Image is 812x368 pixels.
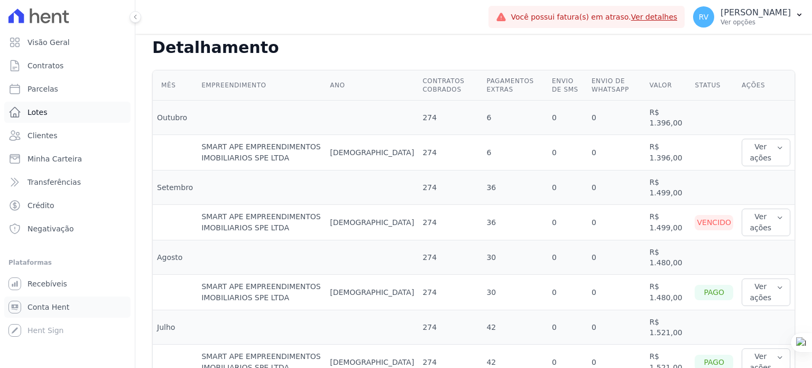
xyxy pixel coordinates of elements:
[4,125,131,146] a: Clientes
[587,135,645,170] td: 0
[27,279,67,289] span: Recebíveis
[548,70,587,101] th: Envio de SMS
[742,279,790,306] button: Ver ações
[27,177,81,187] span: Transferências
[548,310,587,345] td: 0
[4,218,131,239] a: Negativação
[742,139,790,166] button: Ver ações
[695,285,733,300] div: Pago
[27,37,70,48] span: Visão Geral
[4,148,131,169] a: Minha Carteira
[27,84,58,94] span: Parcelas
[695,215,733,230] div: Vencido
[326,70,418,101] th: Ano
[152,38,795,57] h2: Detalhamento
[4,297,131,318] a: Conta Hent
[27,154,82,164] span: Minha Carteira
[645,70,690,101] th: Valor
[482,310,548,345] td: 42
[197,275,326,310] td: SMART APE EMPREENDIMENTOS IMOBILIARIOS SPE LTDA
[645,240,690,275] td: R$ 1.480,00
[27,200,54,211] span: Crédito
[27,107,48,118] span: Lotes
[418,101,482,135] td: 274
[418,70,482,101] th: Contratos cobrados
[418,205,482,240] td: 274
[511,12,677,23] span: Você possui fatura(s) em atraso.
[4,55,131,76] a: Contratos
[548,240,587,275] td: 0
[690,70,737,101] th: Status
[153,70,197,101] th: Mês
[587,101,645,135] td: 0
[645,170,690,205] td: R$ 1.499,00
[482,275,548,310] td: 30
[482,240,548,275] td: 30
[326,205,418,240] td: [DEMOGRAPHIC_DATA]
[587,205,645,240] td: 0
[699,13,709,21] span: RV
[418,170,482,205] td: 274
[742,209,790,236] button: Ver ações
[326,135,418,170] td: [DEMOGRAPHIC_DATA]
[587,275,645,310] td: 0
[4,32,131,53] a: Visão Geral
[482,170,548,205] td: 36
[4,172,131,193] a: Transferências
[153,101,197,135] td: Outubro
[548,135,587,170] td: 0
[548,275,587,310] td: 0
[418,310,482,345] td: 274
[4,102,131,123] a: Lotes
[685,2,812,32] button: RV [PERSON_NAME] Ver opções
[587,240,645,275] td: 0
[482,101,548,135] td: 6
[645,275,690,310] td: R$ 1.480,00
[27,302,69,312] span: Conta Hent
[326,275,418,310] td: [DEMOGRAPHIC_DATA]
[482,135,548,170] td: 6
[4,78,131,100] a: Parcelas
[153,240,197,275] td: Agosto
[645,135,690,170] td: R$ 1.396,00
[197,205,326,240] td: SMART APE EMPREENDIMENTOS IMOBILIARIOS SPE LTDA
[631,13,678,21] a: Ver detalhes
[548,205,587,240] td: 0
[4,273,131,294] a: Recebíveis
[4,195,131,216] a: Crédito
[27,60,63,71] span: Contratos
[721,7,791,18] p: [PERSON_NAME]
[645,205,690,240] td: R$ 1.499,00
[548,170,587,205] td: 0
[418,135,482,170] td: 274
[482,70,548,101] th: Pagamentos extras
[418,240,482,275] td: 274
[645,310,690,345] td: R$ 1.521,00
[27,223,74,234] span: Negativação
[8,256,126,269] div: Plataformas
[197,135,326,170] td: SMART APE EMPREENDIMENTOS IMOBILIARIOS SPE LTDA
[645,101,690,135] td: R$ 1.396,00
[418,275,482,310] td: 274
[153,310,197,345] td: Julho
[587,170,645,205] td: 0
[482,205,548,240] td: 36
[737,70,795,101] th: Ações
[197,70,326,101] th: Empreendimento
[153,170,197,205] td: Setembro
[587,310,645,345] td: 0
[27,130,57,141] span: Clientes
[721,18,791,26] p: Ver opções
[548,101,587,135] td: 0
[587,70,645,101] th: Envio de Whatsapp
